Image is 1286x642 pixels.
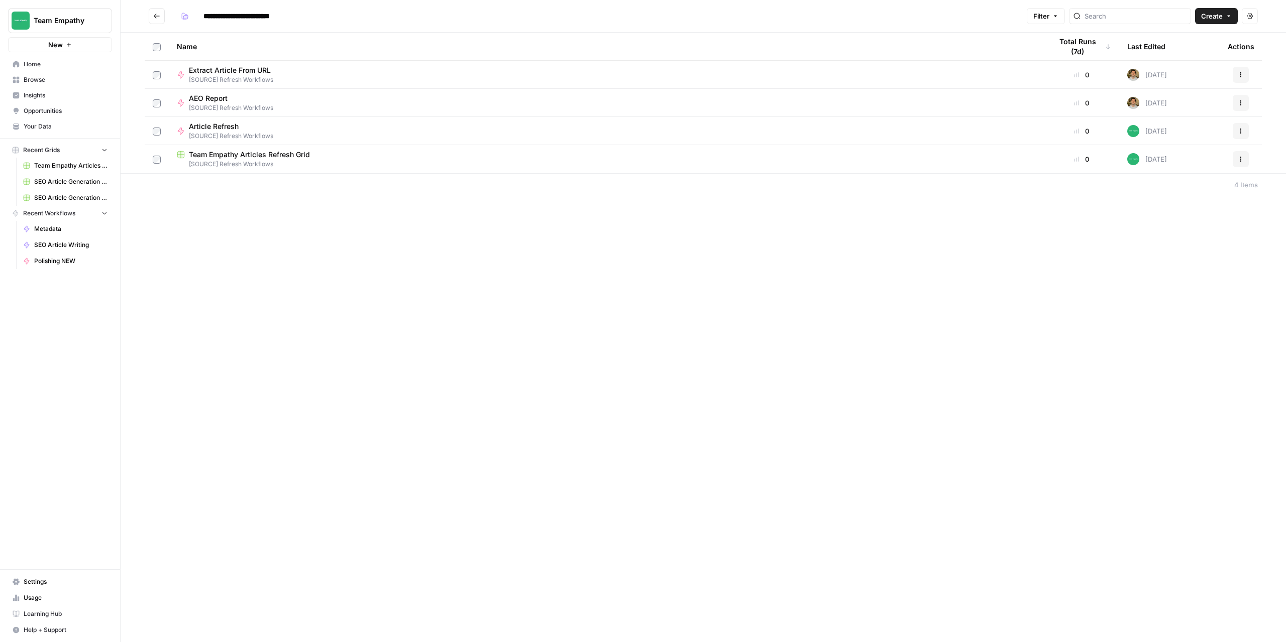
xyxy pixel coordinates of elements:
[189,121,265,132] span: Article Refresh
[177,150,1036,169] a: Team Empathy Articles Refresh Grid[SOURCE] Refresh Workflows
[24,122,108,131] span: Your Data
[1127,97,1167,109] div: [DATE]
[1052,126,1111,136] div: 0
[1127,125,1139,137] img: wwg0kvabo36enf59sssm51gfoc5r
[1127,153,1167,165] div: [DATE]
[19,221,112,237] a: Metadata
[19,158,112,174] a: Team Empathy Articles Refresh Grid
[1127,69,1139,81] img: 9peqd3ak2lieyojmlm10uxo82l57
[34,177,108,186] span: SEO Article Generation Grid (Cropin)
[1127,69,1167,81] div: [DATE]
[1052,154,1111,164] div: 0
[8,206,112,221] button: Recent Workflows
[12,12,30,30] img: Team Empathy Logo
[177,121,1036,141] a: Article Refresh[SOURCE] Refresh Workflows
[24,60,108,69] span: Home
[19,190,112,206] a: SEO Article Generation Grid - Access Quest
[24,625,108,634] span: Help + Support
[24,75,108,84] span: Browse
[34,161,108,170] span: Team Empathy Articles Refresh Grid
[177,33,1036,60] div: Name
[189,150,310,160] span: Team Empathy Articles Refresh Grid
[177,65,1036,84] a: Extract Article From URL[SOURCE] Refresh Workflows
[24,106,108,115] span: Opportunities
[1201,11,1223,21] span: Create
[8,56,112,72] a: Home
[189,103,273,112] span: [SOURCE] Refresh Workflows
[1052,33,1111,60] div: Total Runs (7d)
[8,606,112,622] a: Learning Hub
[23,146,60,155] span: Recent Grids
[1033,11,1049,21] span: Filter
[1234,180,1258,190] div: 4 Items
[149,8,165,24] button: Go back
[1127,153,1139,165] img: wwg0kvabo36enf59sssm51gfoc5r
[8,37,112,52] button: New
[48,40,63,50] span: New
[8,8,112,33] button: Workspace: Team Empathy
[8,87,112,103] a: Insights
[189,75,279,84] span: [SOURCE] Refresh Workflows
[8,622,112,638] button: Help + Support
[8,118,112,135] a: Your Data
[189,93,265,103] span: AEO Report
[24,609,108,618] span: Learning Hub
[1052,98,1111,108] div: 0
[8,574,112,590] a: Settings
[1027,8,1065,24] button: Filter
[177,93,1036,112] a: AEO Report[SOURCE] Refresh Workflows
[1127,33,1165,60] div: Last Edited
[177,160,1036,169] span: [SOURCE] Refresh Workflows
[24,91,108,100] span: Insights
[23,209,75,218] span: Recent Workflows
[34,256,108,266] span: Polishing NEW
[1195,8,1238,24] button: Create
[189,65,271,75] span: Extract Article From URL
[34,193,108,202] span: SEO Article Generation Grid - Access Quest
[24,577,108,586] span: Settings
[8,590,112,606] a: Usage
[1127,97,1139,109] img: 9peqd3ak2lieyojmlm10uxo82l57
[19,237,112,253] a: SEO Article Writing
[1127,125,1167,137] div: [DATE]
[8,72,112,88] a: Browse
[1085,11,1187,21] input: Search
[19,174,112,190] a: SEO Article Generation Grid (Cropin)
[34,240,108,249] span: SEO Article Writing
[34,16,94,26] span: Team Empathy
[24,593,108,602] span: Usage
[8,143,112,158] button: Recent Grids
[1228,33,1254,60] div: Actions
[19,253,112,269] a: Polishing NEW
[1052,70,1111,80] div: 0
[34,224,108,233] span: Metadata
[8,103,112,119] a: Opportunities
[189,132,273,141] span: [SOURCE] Refresh Workflows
